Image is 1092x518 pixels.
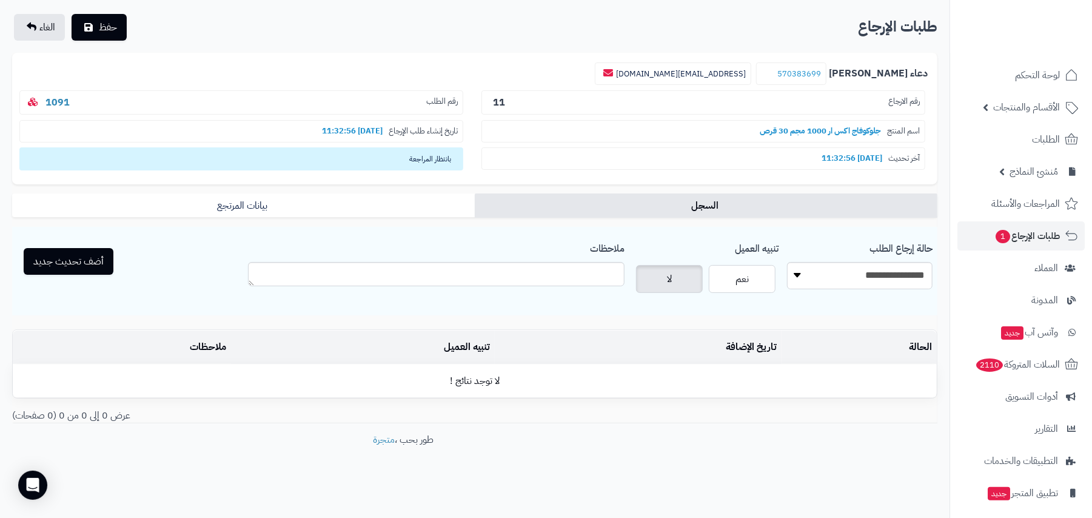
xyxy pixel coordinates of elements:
span: تاريخ إنشاء طلب الإرجاع [389,126,458,137]
span: 1 [996,230,1010,243]
span: العملاء [1034,260,1058,277]
span: اسم المنتج [887,126,920,137]
a: المدونة [957,286,1085,315]
span: الأقسام والمنتجات [993,99,1060,116]
span: رقم الطلب [426,96,458,110]
span: بانتظار المراجعة [19,147,463,170]
a: السجل [475,193,937,218]
b: [DATE] 11:32:56 [816,152,888,164]
img: logo-2.png [1010,34,1080,59]
span: آخر تحديث [888,153,920,164]
b: [DATE] 11:32:56 [316,125,389,136]
label: تنبيه العميل [735,237,779,256]
span: جديد [988,487,1010,500]
h2: طلبات الإرجاع [858,15,937,39]
td: تاريخ الإضافة [495,331,782,364]
a: العملاء [957,254,1085,283]
label: ملاحظات [590,237,625,256]
a: تطبيق المتجرجديد [957,479,1085,508]
a: طلبات الإرجاع1 [957,221,1085,251]
a: بيانات المرتجع [12,193,475,218]
span: مُنشئ النماذج [1010,163,1058,180]
a: وآتس آبجديد [957,318,1085,347]
span: المدونة [1031,292,1058,309]
span: 2110 [976,358,1003,372]
b: دعاء [PERSON_NAME] [829,67,928,81]
span: التقارير [1035,420,1058,437]
label: حالة إرجاع الطلب [869,237,933,256]
button: أضف تحديث جديد [24,248,113,275]
b: جلوكوفاج اكس ار 1000 مجم 30 قرص [754,125,887,136]
span: رقم الارجاع [888,96,920,110]
a: متجرة [373,432,395,447]
span: حفظ [99,20,117,35]
span: السلات المتروكة [975,356,1060,373]
span: جديد [1001,326,1023,340]
a: أدوات التسويق [957,382,1085,411]
span: التطبيقات والخدمات [984,452,1058,469]
a: التطبيقات والخدمات [957,446,1085,476]
span: وآتس آب [1000,324,1058,341]
a: 570383699 [777,68,821,79]
span: أدوات التسويق [1005,388,1058,405]
td: لا توجد نتائج ! [13,365,937,398]
a: الطلبات [957,125,1085,154]
a: التقارير [957,414,1085,443]
span: لا [667,272,672,286]
span: لوحة التحكم [1015,67,1060,84]
a: [EMAIL_ADDRESS][DOMAIN_NAME] [616,68,746,79]
span: المراجعات والأسئلة [991,195,1060,212]
a: المراجعات والأسئلة [957,189,1085,218]
a: 1091 [45,95,70,110]
span: الغاء [39,20,55,35]
button: حفظ [72,14,127,41]
div: Open Intercom Messenger [18,471,47,500]
a: الغاء [14,14,65,41]
div: عرض 0 إلى 0 من 0 (0 صفحات) [3,409,475,423]
span: الطلبات [1032,131,1060,148]
a: لوحة التحكم [957,61,1085,90]
td: ملاحظات [13,331,231,364]
span: نعم [735,272,749,286]
td: الحالة [782,331,937,364]
td: تنبيه العميل [231,331,495,364]
span: تطبيق المتجر [986,485,1058,502]
b: 11 [493,95,505,110]
a: السلات المتروكة2110 [957,350,1085,379]
span: طلبات الإرجاع [994,227,1060,244]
